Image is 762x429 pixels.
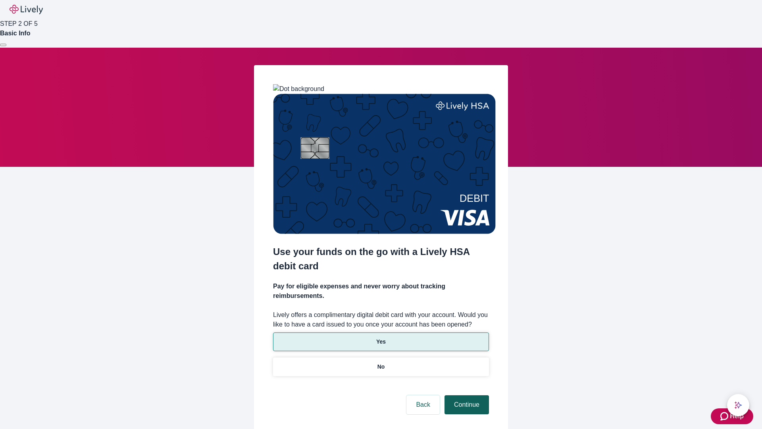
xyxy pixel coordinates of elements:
button: No [273,357,489,376]
p: No [377,363,385,371]
svg: Lively AI Assistant [734,401,742,409]
button: Zendesk support iconHelp [711,408,753,424]
button: chat [727,394,749,416]
img: Dot background [273,84,324,94]
h2: Use your funds on the go with a Lively HSA debit card [273,245,489,273]
label: Lively offers a complimentary digital debit card with your account. Would you like to have a card... [273,310,489,329]
img: Debit card [273,94,496,234]
button: Continue [444,395,489,414]
h4: Pay for eligible expenses and never worry about tracking reimbursements. [273,282,489,301]
svg: Zendesk support icon [720,412,730,421]
span: Help [730,412,744,421]
button: Back [406,395,440,414]
p: Yes [376,338,386,346]
img: Lively [10,5,43,14]
button: Yes [273,332,489,351]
